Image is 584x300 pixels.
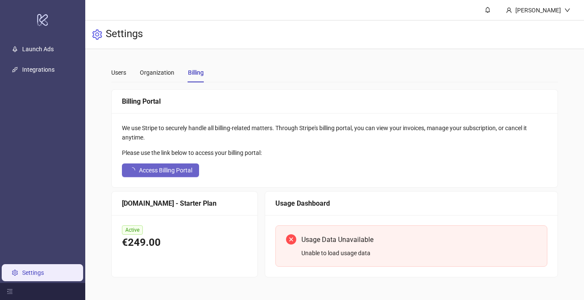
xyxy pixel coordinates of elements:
[286,234,296,245] span: close-circle
[122,225,143,235] span: Active
[106,27,143,42] h3: Settings
[122,235,247,251] div: €249.00
[129,167,135,173] span: loading
[301,234,537,245] div: Usage Data Unavailable
[92,29,102,40] span: setting
[122,198,247,209] div: [DOMAIN_NAME] - Starter Plan
[7,288,13,294] span: menu-fold
[275,198,547,209] div: Usage Dashboard
[188,68,204,77] div: Billing
[512,6,564,15] div: [PERSON_NAME]
[22,66,55,73] a: Integrations
[140,68,174,77] div: Organization
[485,7,491,13] span: bell
[22,46,54,52] a: Launch Ads
[122,148,547,157] div: Please use the link below to access your billing portal:
[564,7,570,13] span: down
[506,7,512,13] span: user
[122,163,199,177] button: Access Billing Portal
[122,123,547,142] div: We use Stripe to securely handle all billing-related matters. Through Stripe's billing portal, yo...
[22,269,44,276] a: Settings
[139,167,192,174] span: Access Billing Portal
[301,248,537,258] div: Unable to load usage data
[122,96,547,107] div: Billing Portal
[111,68,126,77] div: Users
